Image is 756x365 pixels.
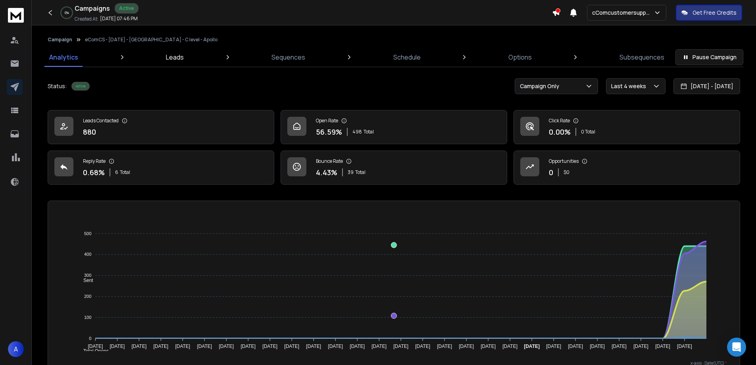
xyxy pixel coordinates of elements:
p: 0 [549,167,553,178]
span: Total Opens [77,348,109,354]
p: Schedule [393,52,421,62]
tspan: [DATE] [633,344,648,349]
tspan: [DATE] [568,344,583,349]
tspan: [DATE] [415,344,430,349]
span: Total [120,169,130,176]
tspan: [DATE] [612,344,627,349]
span: Total [355,169,365,176]
p: Click Rate [549,118,570,124]
tspan: [DATE] [197,344,212,349]
a: Open Rate56.59%498Total [281,110,507,144]
p: Leads Contacted [83,118,119,124]
tspan: [DATE] [677,344,692,349]
h1: Campaigns [75,4,110,13]
tspan: [DATE] [153,344,168,349]
tspan: [DATE] [131,344,146,349]
tspan: [DATE] [655,344,670,349]
tspan: [DATE] [175,344,190,349]
tspan: [DATE] [459,344,474,349]
tspan: [DATE] [306,344,321,349]
span: Total [364,129,374,135]
p: Subsequences [619,52,664,62]
div: Active [115,3,139,14]
span: 39 [348,169,354,176]
p: $ 0 [564,169,569,176]
p: Created At: [75,16,98,22]
span: 498 [352,129,362,135]
p: 880 [83,126,96,137]
p: Open Rate [316,118,338,124]
img: logo [8,8,24,23]
a: Sequences [267,48,310,67]
p: 0.68 % [83,167,105,178]
tspan: 0 [89,336,91,341]
tspan: 300 [84,273,91,278]
tspan: [DATE] [590,344,605,349]
tspan: [DATE] [371,344,387,349]
tspan: [DATE] [328,344,343,349]
tspan: [DATE] [502,344,517,349]
p: Reply Rate [83,158,106,164]
a: Analytics [44,48,83,67]
tspan: 500 [84,231,91,236]
a: Bounce Rate4.43%39Total [281,151,507,185]
p: 0.00 % [549,126,571,137]
button: Campaign [48,37,72,43]
button: A [8,341,24,357]
tspan: [DATE] [284,344,299,349]
tspan: [DATE] [481,344,496,349]
a: Opportunities0$0 [514,151,740,185]
tspan: [DATE] [393,344,408,349]
a: Click Rate0.00%0 Total [514,110,740,144]
tspan: [DATE] [219,344,234,349]
p: Opportunities [549,158,579,164]
button: Get Free Credits [676,5,742,21]
p: eComCS - [DATE] - [GEOGRAPHIC_DATA] - C level - Apollo [85,37,217,43]
tspan: [DATE] [350,344,365,349]
a: Options [504,48,537,67]
span: Sent [77,278,93,283]
button: [DATE] - [DATE] [673,78,740,94]
a: Subsequences [615,48,669,67]
p: Leads [166,52,184,62]
tspan: [DATE] [437,344,452,349]
button: Pause Campaign [675,49,743,65]
tspan: [DATE] [262,344,277,349]
p: Status: [48,82,67,90]
p: Get Free Credits [693,9,737,17]
span: 6 [115,169,118,176]
p: [DATE] 07:46 PM [100,15,138,22]
p: Bounce Rate [316,158,343,164]
div: Open Intercom Messenger [727,338,746,357]
p: 0 % [65,10,69,15]
p: Analytics [49,52,78,62]
tspan: [DATE] [524,344,540,349]
tspan: 400 [84,252,91,257]
tspan: [DATE] [240,344,256,349]
a: Reply Rate0.68%6Total [48,151,274,185]
tspan: [DATE] [88,344,103,349]
a: Leads [161,48,189,67]
p: 0 Total [581,129,595,135]
p: 56.59 % [316,126,342,137]
div: Active [71,82,90,91]
p: Sequences [271,52,305,62]
tspan: 200 [84,294,91,299]
a: Schedule [389,48,425,67]
p: Campaign Only [520,82,562,90]
p: 4.43 % [316,167,337,178]
a: Leads Contacted880 [48,110,274,144]
tspan: [DATE] [110,344,125,349]
tspan: [DATE] [546,344,561,349]
p: Last 4 weeks [611,82,649,90]
tspan: 100 [84,315,91,320]
p: Options [508,52,532,62]
p: cComcustomersupport [592,9,654,17]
